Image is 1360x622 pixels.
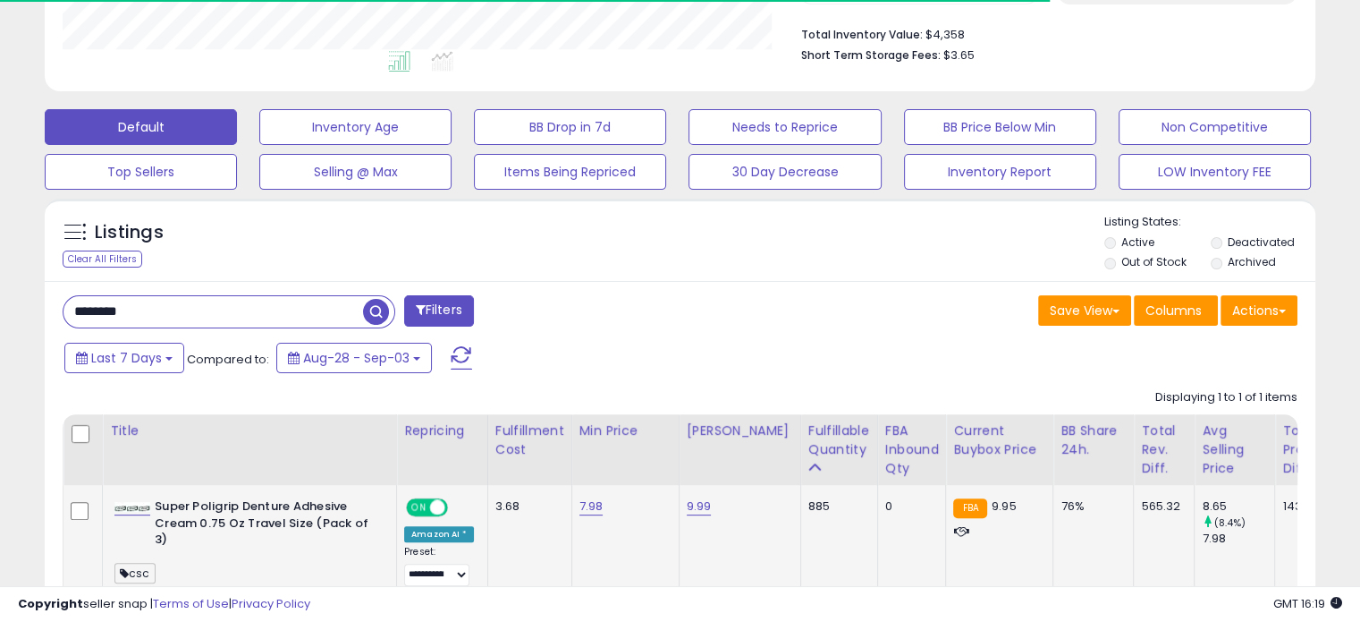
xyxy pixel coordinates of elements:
div: 0 [885,498,933,515]
b: Short Term Storage Fees: [801,47,941,63]
b: Super Poligrip Denture Adhesive Cream 0.75 Oz Travel Size (Pack of 3) [155,498,372,553]
span: Aug-28 - Sep-03 [303,349,410,367]
div: FBA inbound Qty [885,422,939,478]
label: Deactivated [1227,234,1294,250]
button: BB Price Below Min [904,109,1096,145]
button: Aug-28 - Sep-03 [276,343,432,373]
span: csc [114,563,156,584]
div: Clear All Filters [63,251,142,268]
div: [PERSON_NAME] [687,422,793,440]
h5: Listings [95,220,164,245]
a: 7.98 [579,498,604,515]
small: FBA [953,498,986,518]
button: LOW Inventory FEE [1119,154,1311,190]
span: Columns [1145,302,1202,320]
div: Fulfillment Cost [495,422,564,459]
p: Listing States: [1104,214,1315,231]
a: Privacy Policy [232,595,310,612]
button: Selling @ Max [259,154,452,190]
a: 9.99 [687,498,712,515]
div: Amazon AI * [404,526,474,542]
button: 30 Day Decrease [688,154,881,190]
div: Total Profit Diff. [1282,422,1325,478]
button: Actions [1221,295,1297,326]
button: Last 7 Days [64,343,184,373]
span: Last 7 Days [91,349,162,367]
b: Total Inventory Value: [801,27,923,42]
span: $3.65 [943,47,975,64]
div: Preset: [404,546,474,586]
div: Repricing [404,422,480,440]
button: Non Competitive [1119,109,1311,145]
button: Top Sellers [45,154,237,190]
small: (8.4%) [1214,515,1246,530]
span: 9.95 [992,498,1017,515]
span: Compared to: [187,351,269,368]
button: Items Being Repriced [474,154,666,190]
div: Title [110,422,389,440]
div: Fulfillable Quantity [808,422,870,459]
span: 2025-09-11 16:19 GMT [1273,595,1342,612]
div: Current Buybox Price [953,422,1045,459]
label: Out of Stock [1121,254,1187,269]
div: seller snap | | [18,596,310,613]
span: ON [408,500,430,515]
div: 565.32 [1141,498,1180,515]
button: Needs to Reprice [688,109,881,145]
div: 76% [1060,498,1119,515]
button: Columns [1134,295,1218,326]
li: $4,358 [801,22,1284,44]
button: BB Drop in 7d [474,109,666,145]
a: Terms of Use [153,595,229,612]
label: Active [1121,234,1154,250]
div: 7.98 [1202,531,1274,547]
div: 885 [808,498,864,515]
div: Total Rev. Diff. [1141,422,1187,478]
div: BB Share 24h. [1060,422,1126,459]
div: Displaying 1 to 1 of 1 items [1155,389,1297,406]
strong: Copyright [18,595,83,612]
button: Save View [1038,295,1131,326]
div: 3.68 [495,498,558,515]
div: Avg Selling Price [1202,422,1267,478]
label: Archived [1227,254,1275,269]
button: Inventory Age [259,109,452,145]
button: Filters [404,295,474,327]
div: Min Price [579,422,672,440]
span: OFF [445,500,474,515]
div: 8.65 [1202,498,1274,515]
button: Default [45,109,237,145]
img: 41dvwwK0WJL._SL40_.jpg [114,502,150,512]
button: Inventory Report [904,154,1096,190]
div: 143.63 [1282,498,1319,515]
